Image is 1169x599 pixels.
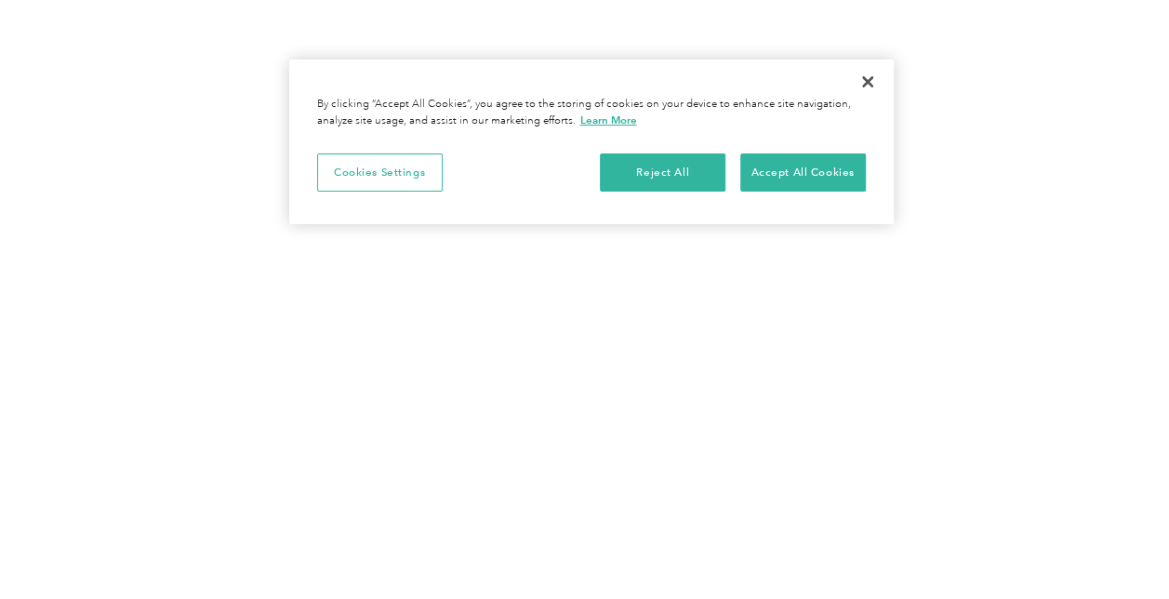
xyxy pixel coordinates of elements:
button: Close [847,61,888,102]
div: Cookie banner [289,60,894,224]
button: Accept All Cookies [740,153,866,193]
button: Reject All [600,153,725,193]
button: Cookies Settings [317,153,443,193]
div: Privacy [289,60,894,224]
a: More information about your privacy, opens in a new tab [580,113,637,126]
div: By clicking “Accept All Cookies”, you agree to the storing of cookies on your device to enhance s... [317,97,866,129]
